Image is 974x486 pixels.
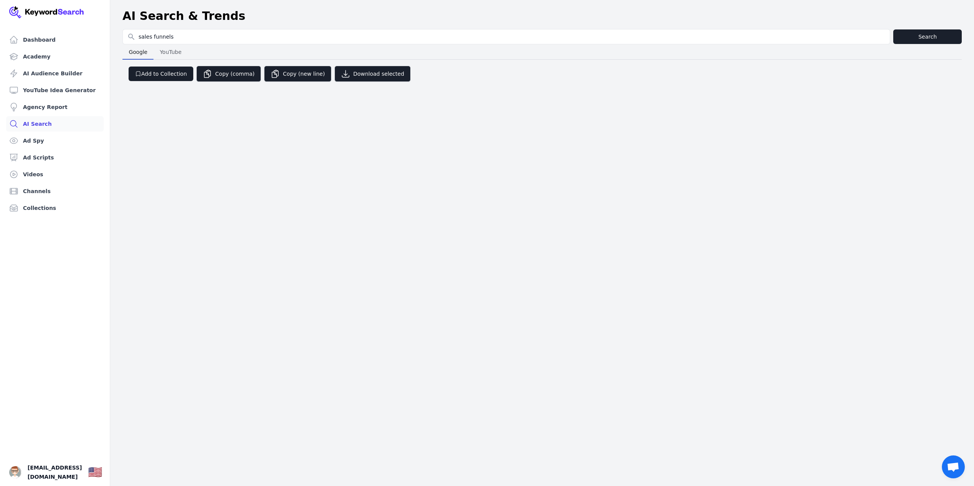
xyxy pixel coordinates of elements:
[334,66,411,82] button: Download selected
[122,9,245,23] h1: AI Search & Trends
[9,466,21,478] img: jon stew
[6,150,104,165] a: Ad Scripts
[6,66,104,81] a: AI Audience Builder
[6,200,104,216] a: Collections
[6,83,104,98] a: YouTube Idea Generator
[129,67,193,81] button: Add to Collection
[264,66,331,82] button: Copy (new line)
[126,47,150,57] span: Google
[6,99,104,115] a: Agency Report
[6,49,104,64] a: Academy
[6,116,104,132] a: AI Search
[9,466,21,478] button: Open user button
[6,184,104,199] a: Channels
[893,29,962,44] button: Search
[6,32,104,47] a: Dashboard
[157,47,184,57] span: YouTube
[196,66,261,82] button: Copy (comma)
[123,29,890,44] input: Search
[9,6,84,18] img: Your Company
[28,463,82,481] span: [EMAIL_ADDRESS][DOMAIN_NAME]
[6,133,104,148] a: Ad Spy
[942,455,965,478] div: Open chat
[6,167,104,182] a: Videos
[88,465,102,480] button: 🇺🇸
[88,465,102,479] div: 🇺🇸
